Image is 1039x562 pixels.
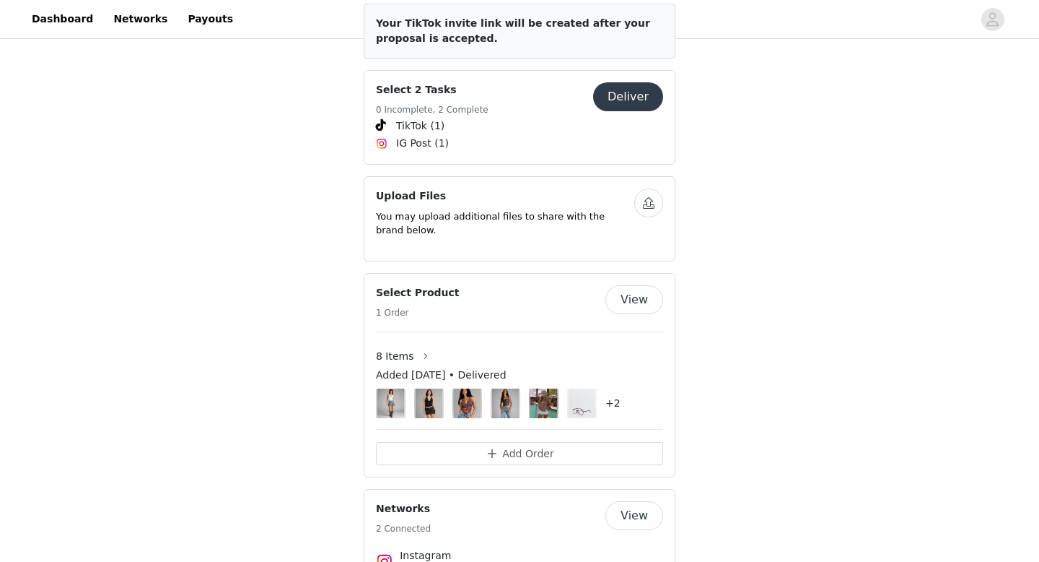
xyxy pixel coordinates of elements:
button: Deliver [593,82,663,111]
img: Studs and Stares Cowl Halter Top [416,389,442,418]
button: View [605,501,663,530]
img: Image Background Blur [376,385,405,422]
button: View [605,285,663,314]
img: Image Background Blur [452,385,482,422]
h4: Upload Files [376,189,634,204]
div: avatar [986,8,999,31]
h4: Select 2 Tasks [376,82,488,98]
img: No Rules Just Looks Lace-Up Corset Top [492,389,518,418]
img: Image Background Blur [491,385,520,422]
img: Flirt With Destiny Halter Corset Crop Top [530,389,556,418]
h5: 0 Incomplete, 2 Complete [376,103,488,116]
span: Added [DATE] • Delivered [376,368,507,383]
h4: Networks [376,501,431,516]
div: Select 2 Tasks [364,70,675,165]
img: Wild Side Calling Cowl Halter Leopard Crop Top [454,389,480,418]
img: Off Duty Cool Denim Mini Skort [377,389,403,418]
a: Networks [105,3,176,35]
img: Image Background Blur [414,385,444,422]
div: Select Product [364,273,675,477]
h5: 1 Order [376,306,460,319]
img: Image Background Blur [529,385,558,422]
p: You may upload additional files to share with the brand below. [376,209,634,238]
span: Your TikTok invite link will be created after your proposal is accepted. [376,17,650,44]
span: 8 Items [376,349,414,364]
span: TikTok (1) [396,118,444,134]
h4: +2 [605,396,621,411]
h5: 2 Connected [376,522,431,535]
img: Instagram Icon [376,138,387,150]
h4: Select Product [376,285,460,301]
a: Payouts [179,3,242,35]
img: Busy Cutie Square Blue Light Glasses [569,389,595,418]
img: Image Background Blur [567,385,597,422]
span: IG Post (1) [396,136,449,151]
a: Dashboard [23,3,102,35]
button: Add Order [376,442,663,465]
